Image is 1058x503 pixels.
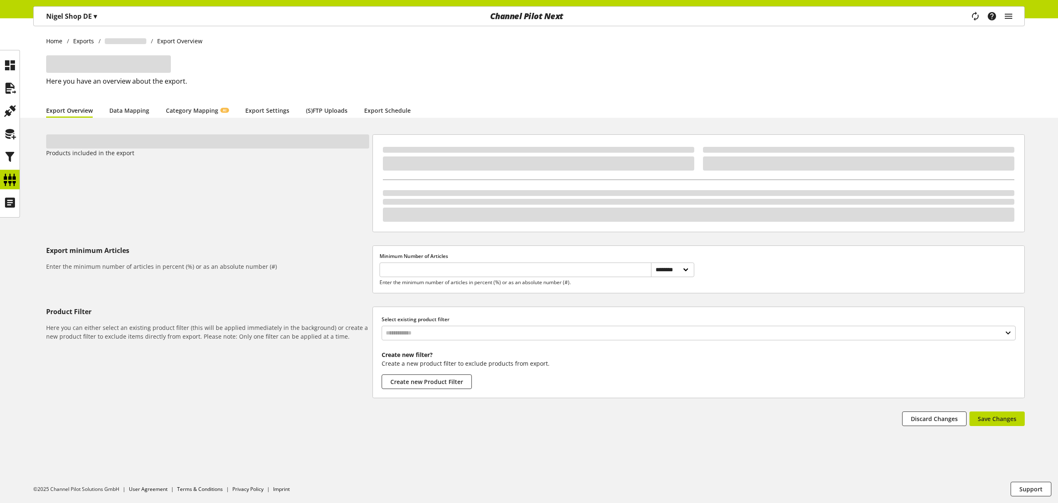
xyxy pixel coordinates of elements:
[382,359,1016,368] p: Create a new product filter to exclude products from export.
[911,414,958,423] span: Discard Changes
[232,486,264,493] a: Privacy Policy
[46,323,369,341] h6: Here you can either select an existing product filter (this will be applied immediately in the ba...
[306,106,348,115] a: (S)FTP Uploads
[273,486,290,493] a: Imprint
[166,106,229,115] a: Category MappingAI
[69,37,99,45] a: Exports
[978,414,1016,423] span: Save Changes
[46,37,67,45] a: Home
[382,374,472,389] button: Create new Product Filter
[33,486,129,493] li: ©2025 Channel Pilot Solutions GmbH
[969,411,1025,426] button: Save Changes
[380,253,694,260] label: Minimum Number of Articles
[33,6,1025,26] nav: main navigation
[382,351,433,359] b: Create new filter?
[177,486,223,493] a: Terms & Conditions
[46,76,1025,86] h2: Here you have an overview about the export.
[380,279,651,286] p: Enter the minimum number of articles in percent (%) or as an absolute number (#).
[46,106,93,115] a: Export Overview
[129,486,168,493] a: User Agreement
[46,307,369,317] h5: Product Filter
[223,108,227,113] span: AI
[1011,482,1051,496] button: Support
[46,245,369,255] h5: Export minimum Articles
[73,37,94,45] span: Exports
[390,377,463,386] span: Create new Product Filter
[1019,485,1043,493] span: Support
[46,37,62,45] span: Home
[46,149,369,157] p: Products included in the export
[46,262,369,271] h6: Enter the minimum number of articles in percent (%) or as an absolute number (#)
[94,12,97,21] span: ▾
[46,11,97,21] p: Nigel Shop DE
[902,411,967,426] button: Discard Changes
[109,106,149,115] a: Data Mapping
[245,106,289,115] a: Export Settings
[382,316,1016,323] label: Select existing product filter
[364,106,411,115] a: Export Schedule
